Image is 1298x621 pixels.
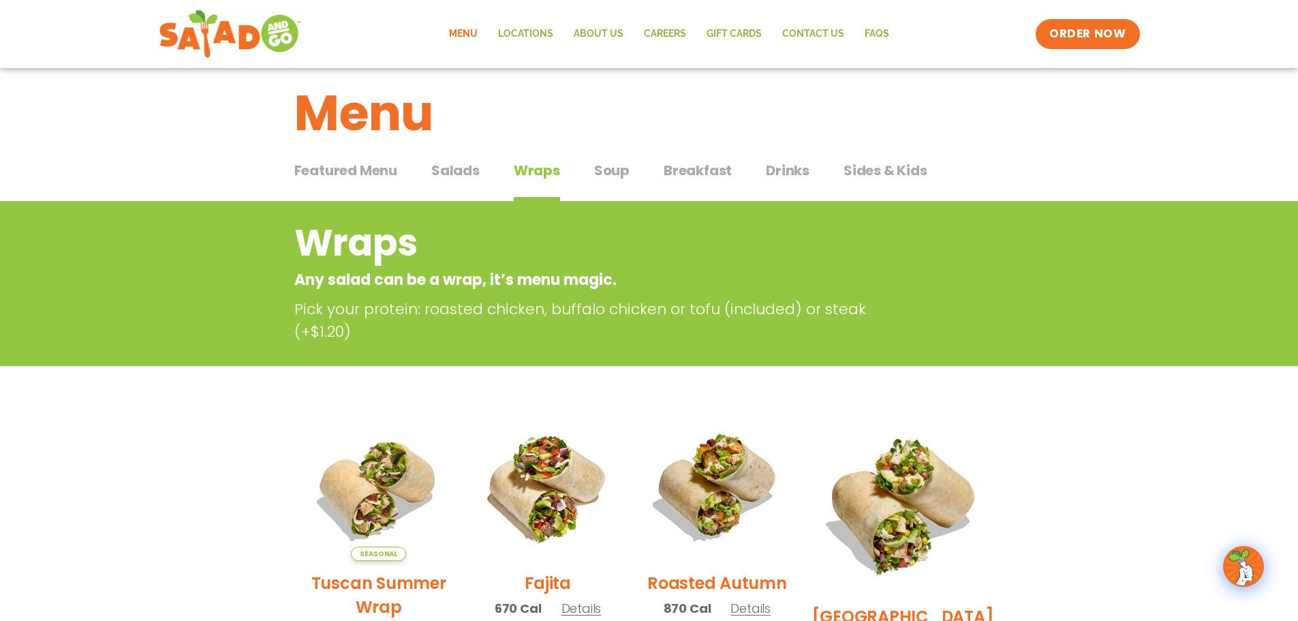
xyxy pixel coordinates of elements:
a: Locations [488,18,563,50]
img: wpChatIcon [1224,547,1263,586]
img: Product photo for Roasted Autumn Wrap [643,412,791,561]
h2: Tuscan Summer Wrap [305,571,453,619]
a: FAQs [854,18,899,50]
span: Featured Menu [294,160,397,181]
img: new-SAG-logo-768×292 [159,7,303,61]
span: ORDER NOW [1049,26,1126,42]
img: Product photo for BBQ Ranch Wrap [812,412,994,594]
span: Breakfast [664,160,732,181]
a: Careers [634,18,696,50]
nav: Menu [439,18,899,50]
span: Drinks [766,160,809,181]
span: Sides & Kids [844,160,927,181]
a: Contact Us [772,18,854,50]
span: 870 Cal [664,599,711,618]
a: GIFT CARDS [696,18,772,50]
p: Any salad can be a wrap, it’s menu magic. [294,269,895,291]
div: Tabbed content [294,155,1004,202]
h2: Fajita [525,571,571,595]
span: Soup [594,160,630,181]
span: Details [561,600,602,617]
span: Salads [431,160,480,181]
a: Menu [439,18,488,50]
span: 670 Cal [495,599,542,618]
h2: Wraps [294,215,895,271]
span: Seasonal [351,547,406,561]
img: Product photo for Tuscan Summer Wrap [305,412,453,561]
a: About Us [563,18,634,50]
span: Details [730,600,771,617]
img: Product photo for Fajita Wrap [474,412,622,561]
h2: Roasted Autumn [647,571,787,595]
h1: Menu [294,76,1004,150]
p: Pick your protein: roasted chicken, buffalo chicken or tofu (included) or steak (+$1.20) [294,298,901,343]
a: ORDER NOW [1036,19,1139,49]
span: Wraps [514,160,560,181]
